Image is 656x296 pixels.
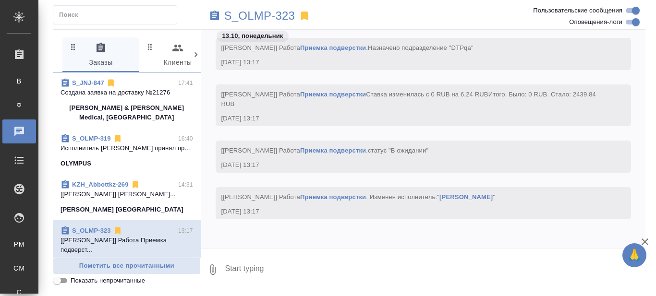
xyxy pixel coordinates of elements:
[61,189,193,199] p: [[PERSON_NAME]] [PERSON_NAME]...
[622,243,646,267] button: 🙏
[221,160,598,170] div: [DATE] 13:17
[53,72,201,128] div: S_JNJ-84717:41Создана заявка на доставку №21276[PERSON_NAME] & [PERSON_NAME] Medical, [GEOGRAPHIC...
[221,193,496,201] span: [[PERSON_NAME]] Работа . Изменен исполнитель:
[222,31,283,41] p: 13.10, понедельник
[71,276,145,285] span: Показать непрочитанные
[61,143,193,153] p: Исполнитель [PERSON_NAME] принял пр...
[113,226,122,236] svg: Отписаться
[533,6,622,15] span: Пользовательские сообщения
[300,91,366,98] a: Приемка подверстки
[221,44,474,51] span: [[PERSON_NAME]] Работа .
[113,134,122,143] svg: Отписаться
[221,91,598,107] span: [[PERSON_NAME]] Работа Ставка изменилась с 0 RUB на 6.24 RUB
[106,78,116,88] svg: Отписаться
[368,147,428,154] span: статус "В ожидании"
[68,42,134,69] span: Заказы
[7,71,31,91] a: В
[53,220,201,276] div: S_OLMP-32313:17[[PERSON_NAME]] Работа Приемка подверст...OLYMPUS
[59,8,177,22] input: Поиск
[437,193,495,201] span: " "
[72,135,111,142] a: S_OLMP-319
[221,147,429,154] span: [[PERSON_NAME]] Работа .
[7,259,31,278] a: CM
[178,226,193,236] p: 13:17
[61,159,91,168] p: OLYMPUS
[224,11,295,21] a: S_OLMP-323
[53,174,201,220] div: KZH_Abbottkz-26914:31[[PERSON_NAME]] [PERSON_NAME]...[PERSON_NAME] [GEOGRAPHIC_DATA]
[300,193,366,201] a: Приемка подверстки
[61,205,183,214] p: [PERSON_NAME] [GEOGRAPHIC_DATA]
[7,95,31,115] a: Ф
[7,235,31,254] a: PM
[61,236,193,255] p: [[PERSON_NAME]] Работа Приемка подверст...
[221,207,598,216] div: [DATE] 13:17
[61,103,193,122] p: [PERSON_NAME] & [PERSON_NAME] Medical, [GEOGRAPHIC_DATA]
[12,239,26,249] span: PM
[12,100,26,110] span: Ф
[12,263,26,273] span: CM
[300,44,366,51] a: Приемка подверстки
[221,114,598,123] div: [DATE] 13:17
[145,42,210,69] span: Клиенты
[439,193,493,201] a: [PERSON_NAME]
[53,258,201,274] button: Пометить все прочитанными
[72,79,104,86] a: S_JNJ-847
[569,17,622,27] span: Оповещения-логи
[368,44,474,51] span: Назначено подразделение "DTPqa"
[72,227,111,234] a: S_OLMP-323
[53,128,201,174] div: S_OLMP-31916:40Исполнитель [PERSON_NAME] принял пр...OLYMPUS
[178,78,193,88] p: 17:41
[178,180,193,189] p: 14:31
[146,42,155,51] svg: Зажми и перетащи, чтобы поменять порядок вкладок
[300,147,366,154] a: Приемка подверстки
[626,245,643,265] span: 🙏
[12,76,26,86] span: В
[58,260,195,272] span: Пометить все прочитанными
[61,88,193,97] p: Создана заявка на доставку №21276
[221,58,598,67] div: [DATE] 13:17
[178,134,193,143] p: 16:40
[72,181,129,188] a: KZH_Abbottkz-269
